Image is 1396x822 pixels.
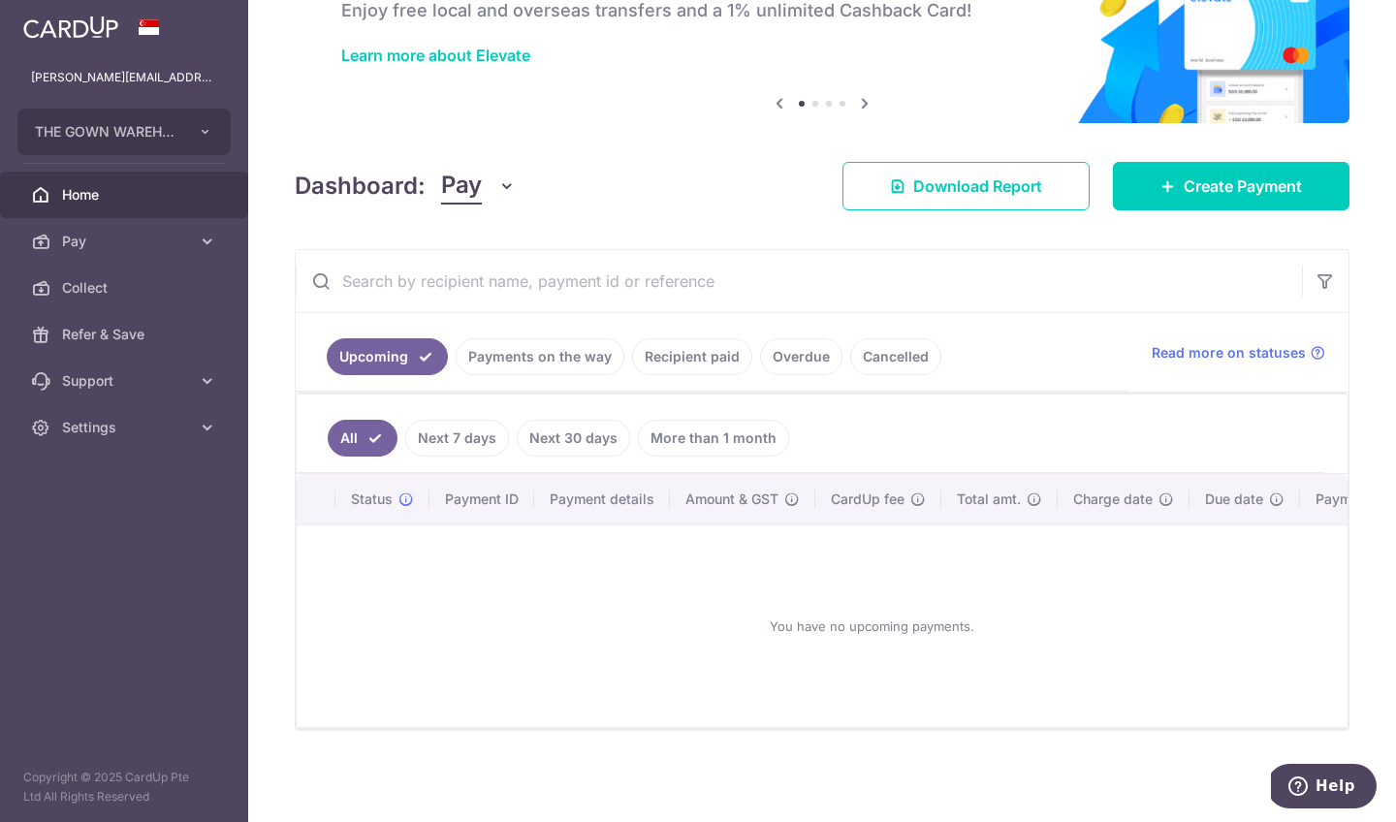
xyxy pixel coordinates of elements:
[441,168,482,205] span: Pay
[429,474,534,524] th: Payment ID
[1152,343,1306,363] span: Read more on statuses
[31,68,217,87] p: [PERSON_NAME][EMAIL_ADDRESS][DOMAIN_NAME]
[1205,490,1263,509] span: Due date
[456,338,624,375] a: Payments on the way
[1152,343,1325,363] a: Read more on statuses
[405,420,509,457] a: Next 7 days
[517,420,630,457] a: Next 30 days
[913,174,1042,198] span: Download Report
[295,169,426,204] h4: Dashboard:
[760,338,842,375] a: Overdue
[62,278,190,298] span: Collect
[23,16,118,39] img: CardUp
[62,371,190,391] span: Support
[1113,162,1349,210] a: Create Payment
[327,338,448,375] a: Upcoming
[441,168,516,205] button: Pay
[328,420,397,457] a: All
[62,232,190,251] span: Pay
[341,46,530,65] a: Learn more about Elevate
[1184,174,1302,198] span: Create Payment
[957,490,1021,509] span: Total amt.
[534,474,670,524] th: Payment details
[831,490,904,509] span: CardUp fee
[1271,764,1377,812] iframe: Opens a widget where you can find more information
[62,418,190,437] span: Settings
[35,122,178,142] span: THE GOWN WAREHOUSE PTE LTD
[685,490,778,509] span: Amount & GST
[62,185,190,205] span: Home
[638,420,789,457] a: More than 1 month
[17,109,231,155] button: THE GOWN WAREHOUSE PTE LTD
[1073,490,1153,509] span: Charge date
[296,250,1302,312] input: Search by recipient name, payment id or reference
[632,338,752,375] a: Recipient paid
[842,162,1090,210] a: Download Report
[351,490,393,509] span: Status
[850,338,941,375] a: Cancelled
[62,325,190,344] span: Refer & Save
